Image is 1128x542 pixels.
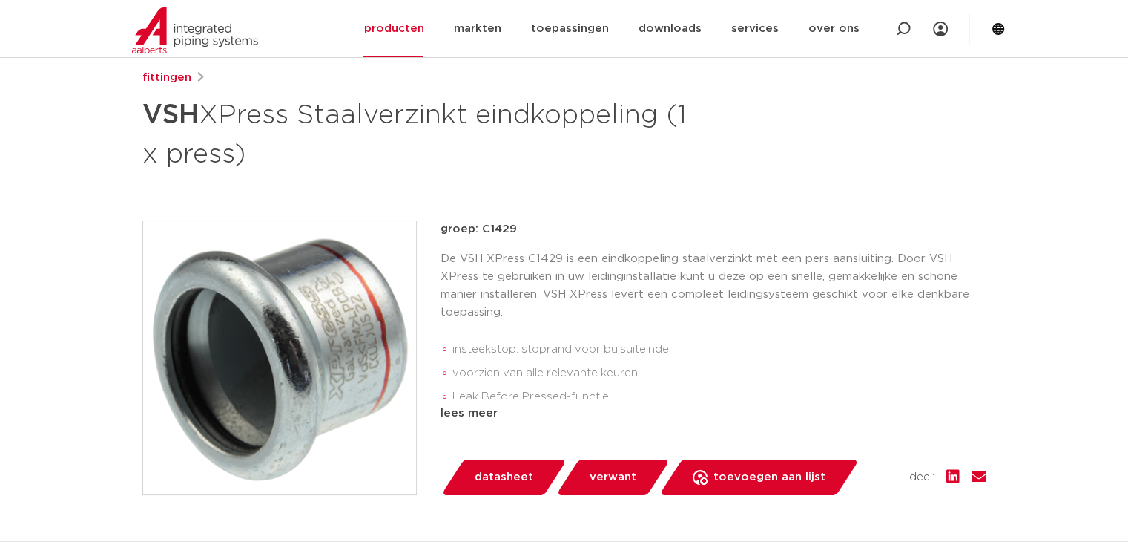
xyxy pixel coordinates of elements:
[909,468,934,486] span: deel:
[441,460,567,495] a: datasheet
[143,221,416,494] img: Product Image for VSH XPress Staalverzinkt eindkoppeling (1 x press)
[452,385,986,409] li: Leak Before Pressed-functie
[441,221,986,238] p: groep: C1429
[452,362,986,385] li: voorzien van alle relevante keuren
[441,250,986,321] p: De VSH XPress C1429 is een eindkoppeling staalverzinkt met een pers aansluiting. Door VSH XPress ...
[142,93,699,173] h1: XPress Staalverzinkt eindkoppeling (1 x press)
[590,466,636,489] span: verwant
[475,466,533,489] span: datasheet
[452,338,986,362] li: insteekstop: stoprand voor buisuiteinde
[142,69,191,87] a: fittingen
[555,460,670,495] a: verwant
[713,466,825,489] span: toevoegen aan lijst
[142,102,199,128] strong: VSH
[441,405,986,422] div: lees meer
